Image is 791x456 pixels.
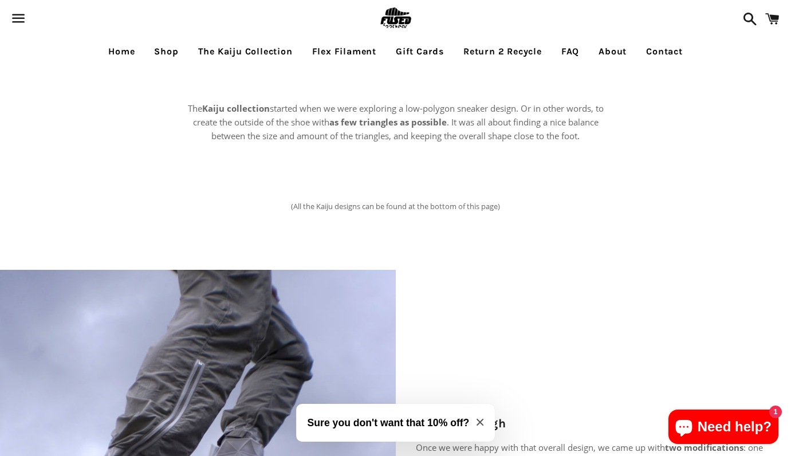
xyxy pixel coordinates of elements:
[202,103,270,114] strong: Kaiju collection
[553,37,588,66] a: FAQ
[304,37,385,66] a: Flex Filament
[665,410,782,447] inbox-online-store-chat: Shopify online store chat
[329,116,447,128] strong: as few triangles as possible
[190,37,301,66] a: The Kaiju Collection
[257,188,534,224] p: (All the Kaiju designs can be found at the bottom of this page)
[184,101,608,143] p: The started when we were exploring a low-polygon sneaker design. Or in other words, to create the...
[100,37,143,66] a: Home
[590,37,635,66] a: About
[637,37,691,66] a: Contact
[455,37,550,66] a: Return 2 Recycle
[416,415,772,432] h2: The Meka High
[387,37,452,66] a: Gift Cards
[665,442,743,453] strong: two modifications
[145,37,187,66] a: Shop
